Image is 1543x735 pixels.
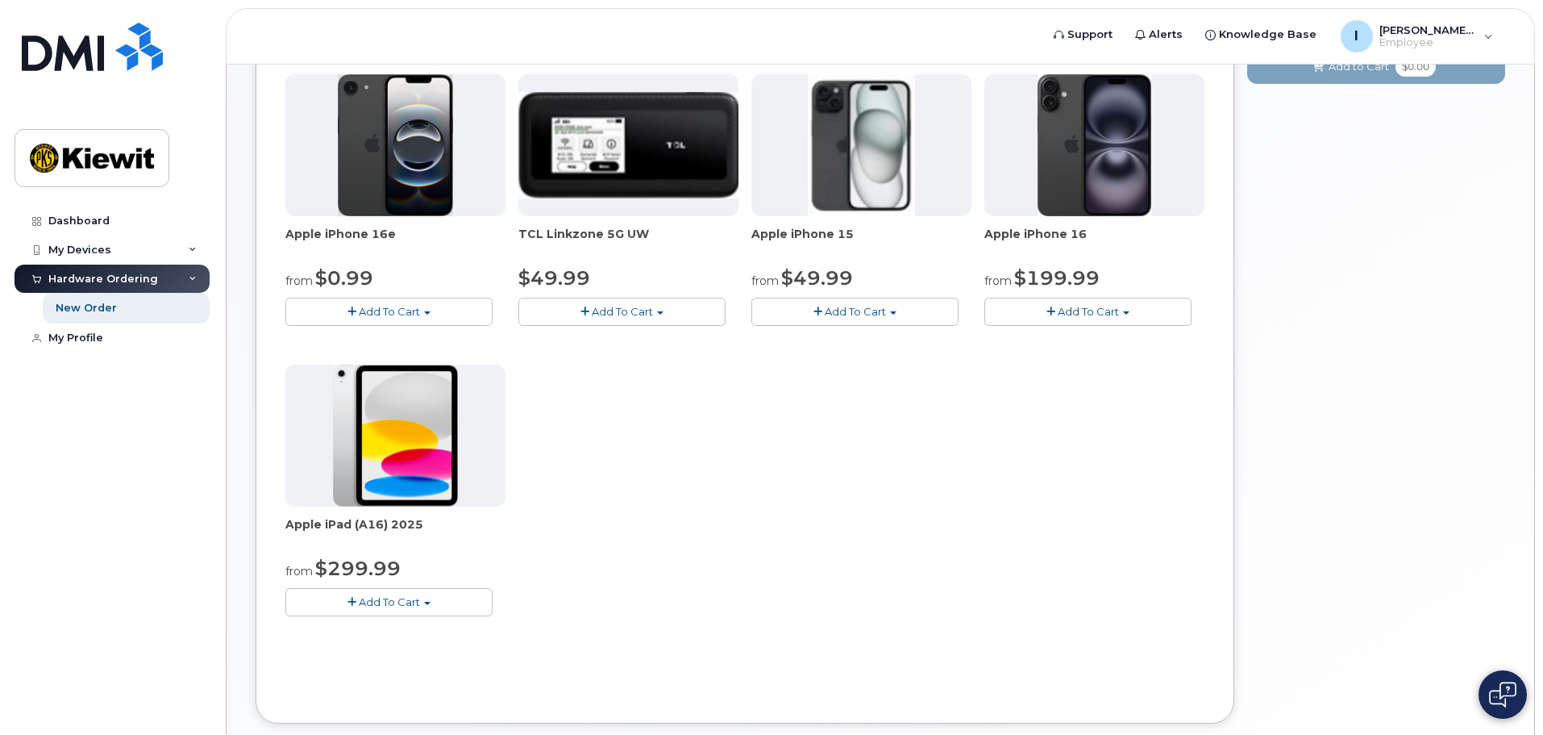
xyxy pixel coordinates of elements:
[359,305,420,318] span: Add To Cart
[1489,682,1516,708] img: Open chat
[315,557,401,580] span: $299.99
[1149,27,1183,43] span: Alerts
[1194,19,1328,51] a: Knowledge Base
[285,588,493,616] button: Add To Cart
[1042,19,1124,51] a: Support
[781,266,853,290] span: $49.99
[1379,23,1476,36] span: [PERSON_NAME].[PERSON_NAME]
[1014,266,1100,290] span: $199.99
[984,226,1204,258] div: Apple iPhone 16
[338,74,454,216] img: iphone16e.png
[1354,27,1358,46] span: I
[984,298,1192,326] button: Add To Cart
[285,564,313,578] small: from
[808,74,915,216] img: iphone15.jpg
[285,298,493,326] button: Add To Cart
[751,274,779,288] small: from
[592,305,653,318] span: Add To Cart
[518,298,726,326] button: Add To Cart
[1329,20,1504,52] div: Ian.Clark
[518,266,590,290] span: $49.99
[285,274,313,288] small: from
[518,226,738,258] div: TCL Linkzone 5G UW
[285,226,505,258] div: Apple iPhone 16e
[518,92,738,198] img: linkzone5g.png
[285,516,505,549] div: Apple iPad (A16) 2025
[1124,19,1194,51] a: Alerts
[1395,57,1436,77] span: $0.00
[1247,50,1505,83] button: Add to Cart $0.00
[315,266,373,290] span: $0.99
[1058,305,1119,318] span: Add To Cart
[1067,27,1113,43] span: Support
[333,365,458,507] img: ipad_11.png
[359,595,420,608] span: Add To Cart
[1379,36,1476,49] span: Employee
[751,298,959,326] button: Add To Cart
[1219,27,1316,43] span: Knowledge Base
[751,226,971,258] div: Apple iPhone 15
[984,274,1012,288] small: from
[1329,59,1389,74] span: Add to Cart
[1038,74,1151,216] img: iphone_16_plus.png
[825,305,886,318] span: Add To Cart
